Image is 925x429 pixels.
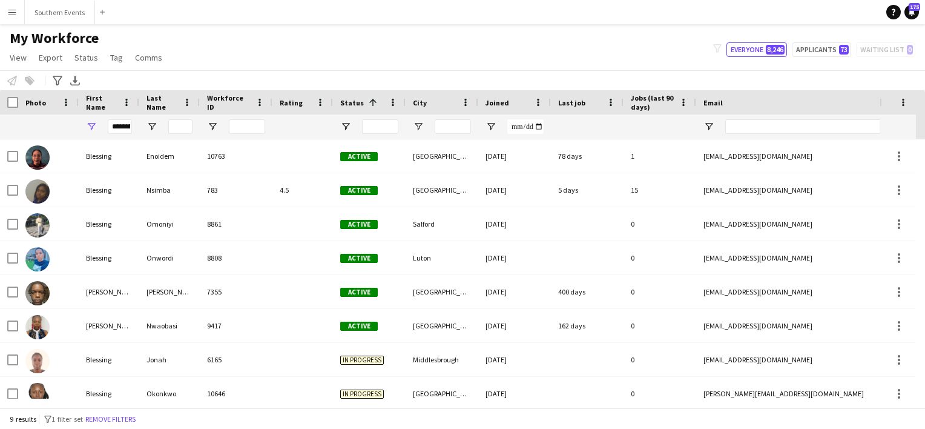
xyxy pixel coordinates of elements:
[25,98,46,107] span: Photo
[703,121,714,132] button: Open Filter Menu
[146,93,178,111] span: Last Name
[558,98,585,107] span: Last job
[79,275,139,308] div: [PERSON_NAME]
[79,343,139,376] div: Blessing
[340,390,384,399] span: In progress
[79,173,139,207] div: Blessing
[839,45,849,55] span: 73
[340,121,351,132] button: Open Filter Menu
[624,207,696,241] div: 0
[478,343,551,376] div: [DATE]
[406,377,478,410] div: [GEOGRAPHIC_DATA]
[624,377,696,410] div: 0
[435,119,471,134] input: City Filter Input
[478,173,551,207] div: [DATE]
[909,3,920,11] span: 175
[340,186,378,195] span: Active
[130,50,167,65] a: Comms
[34,50,67,65] a: Export
[478,377,551,410] div: [DATE]
[139,275,200,308] div: [PERSON_NAME]
[340,254,378,263] span: Active
[624,139,696,173] div: 1
[25,383,50,407] img: Blessing Okonkwo
[340,220,378,229] span: Active
[25,179,50,204] img: Blessing Nsimba
[792,42,851,57] button: Applicants73
[25,213,50,238] img: Blessing Omoniyi
[200,309,272,342] div: 9417
[624,275,696,308] div: 0
[340,152,378,161] span: Active
[406,173,478,207] div: [GEOGRAPHIC_DATA]
[70,50,103,65] a: Status
[200,207,272,241] div: 8861
[703,98,723,107] span: Email
[79,139,139,173] div: Blessing
[86,93,117,111] span: First Name
[551,173,624,207] div: 5 days
[766,45,785,55] span: 8,246
[406,139,478,173] div: [GEOGRAPHIC_DATA]
[406,343,478,376] div: Middlesbrough
[478,275,551,308] div: [DATE]
[139,139,200,173] div: Enoidem
[551,139,624,173] div: 78 days
[904,5,919,19] a: 175
[25,315,50,339] img: Blessing Vivian Nwaobasi
[10,52,27,63] span: View
[110,52,123,63] span: Tag
[280,98,303,107] span: Rating
[25,247,50,271] img: Blessing Onwordi
[486,98,509,107] span: Joined
[624,173,696,207] div: 15
[631,93,674,111] span: Jobs (last 90 days)
[362,119,398,134] input: Status Filter Input
[108,119,132,134] input: First Name Filter Input
[79,377,139,410] div: Blessing
[50,73,65,88] app-action-btn: Advanced filters
[624,241,696,274] div: 0
[478,241,551,274] div: [DATE]
[340,356,384,365] span: In progress
[68,73,82,88] app-action-btn: Export XLSX
[340,98,364,107] span: Status
[207,93,251,111] span: Workforce ID
[83,413,138,426] button: Remove filters
[478,139,551,173] div: [DATE]
[135,52,162,63] span: Comms
[551,309,624,342] div: 162 days
[139,309,200,342] div: Nwaobasi
[79,207,139,241] div: Blessing
[139,241,200,274] div: Onwordi
[51,414,83,424] span: 1 filter set
[139,173,200,207] div: Nsimba
[79,241,139,274] div: Blessing
[486,121,496,132] button: Open Filter Menu
[507,119,544,134] input: Joined Filter Input
[5,50,31,65] a: View
[146,121,157,132] button: Open Filter Menu
[200,275,272,308] div: 7355
[200,173,272,207] div: 783
[25,281,50,305] img: Blessing Tavonga Juru Nyakudya
[200,343,272,376] div: 6165
[74,52,98,63] span: Status
[25,1,95,24] button: Southern Events
[200,139,272,173] div: 10763
[340,288,378,297] span: Active
[340,322,378,331] span: Active
[272,173,333,207] div: 4.5
[105,50,128,65] a: Tag
[478,309,551,342] div: [DATE]
[10,29,99,47] span: My Workforce
[139,377,200,410] div: Okonkwo
[79,309,139,342] div: [PERSON_NAME]
[139,343,200,376] div: Jonah
[406,309,478,342] div: [GEOGRAPHIC_DATA]
[207,121,218,132] button: Open Filter Menu
[139,207,200,241] div: Omoniyi
[229,119,265,134] input: Workforce ID Filter Input
[406,275,478,308] div: [GEOGRAPHIC_DATA]
[624,309,696,342] div: 0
